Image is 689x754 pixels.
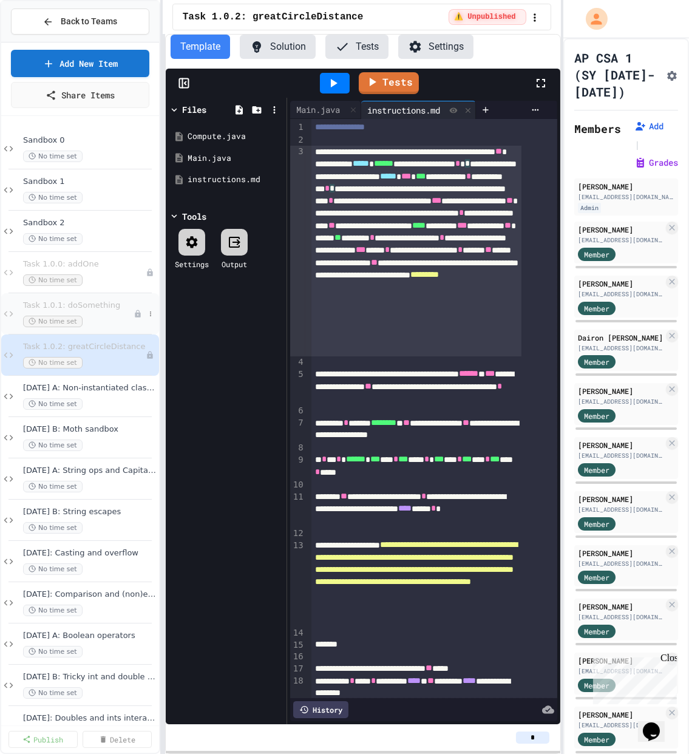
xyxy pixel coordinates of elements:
div: Main.java [188,152,282,165]
div: instructions.md [361,101,476,119]
div: [PERSON_NAME] [578,440,664,450]
span: Member [584,572,609,583]
div: 2 [290,134,305,146]
span: [DATE] B: Moth sandbox [23,424,157,435]
a: Share Items [11,82,149,108]
a: Add New Item [11,50,149,77]
div: [PERSON_NAME] [578,494,664,504]
span: Member [584,626,609,637]
div: 10 [290,479,305,491]
span: Member [584,356,609,367]
span: Sandbox 0 [23,135,157,146]
span: No time set [23,563,83,575]
div: Tools [182,210,206,223]
div: ⚠️ Students cannot see this content! Click the toggle to publish it and make it visible to your c... [449,9,526,25]
div: 13 [290,540,305,627]
div: instructions.md [188,174,282,186]
span: [DATE] B: Tricky int and double storage [23,672,157,682]
div: Admin [578,203,601,213]
span: Member [584,249,609,260]
div: [EMAIL_ADDRESS][DOMAIN_NAME] [578,559,664,568]
div: 17 [290,663,305,676]
span: No time set [23,646,83,657]
div: Main.java [290,103,346,116]
span: [DATE] B: String escapes [23,507,157,517]
div: 5 [290,369,305,406]
div: [PERSON_NAME] [578,601,664,612]
div: [PERSON_NAME] [578,224,664,235]
span: Task 1.0.1: doSomething [23,301,134,311]
div: 4 [290,356,305,369]
div: [EMAIL_ADDRESS][DOMAIN_NAME] [578,290,664,299]
div: Output [222,259,247,270]
iframe: chat widget [588,653,677,704]
div: 14 [290,627,305,639]
div: 6 [290,405,305,417]
span: No time set [23,316,83,327]
div: [PERSON_NAME] [578,709,664,720]
h1: AP CSA 1 (SY [DATE]-[DATE]) [574,49,661,100]
div: 11 [290,491,305,528]
div: [PERSON_NAME] [578,181,674,192]
div: Settings [175,259,209,270]
button: Settings [398,35,473,59]
div: 12 [290,528,305,540]
span: Member [584,464,609,475]
div: Compute.java [188,131,282,143]
button: Template [171,35,230,59]
div: 18 [290,675,305,700]
div: [EMAIL_ADDRESS][DOMAIN_NAME] [578,613,664,622]
span: Member [584,680,609,691]
span: Member [584,518,609,529]
span: Sandbox 1 [23,177,157,187]
div: Dairon [PERSON_NAME] [578,332,664,343]
div: [EMAIL_ADDRESS][DOMAIN_NAME] [578,192,674,202]
div: [PERSON_NAME] [578,655,664,666]
span: Task 1.0.0: addOne [23,259,146,270]
div: 16 [290,651,305,663]
span: No time set [23,398,83,410]
span: [DATE]: Comparison and (non)equality operators [23,589,157,600]
div: instructions.md [361,104,446,117]
span: No time set [23,233,83,245]
div: Files [182,103,206,116]
div: [EMAIL_ADDRESS][DOMAIN_NAME] [578,721,664,730]
button: Assignment Settings [666,67,678,82]
div: [EMAIL_ADDRESS][DOMAIN_NAME] [578,344,664,353]
button: More options [144,308,157,320]
div: [PERSON_NAME] [578,548,664,559]
div: [EMAIL_ADDRESS][DOMAIN_NAME] [578,236,664,245]
span: Member [584,303,609,314]
div: Unpublished [146,268,154,277]
h2: Members [574,120,621,137]
span: Task 1.0.2: greatCircleDistance [183,10,364,24]
span: [DATE]: Doubles and ints interacting [23,713,157,724]
div: [PERSON_NAME] [578,278,664,289]
div: [EMAIL_ADDRESS][DOMAIN_NAME] [578,505,664,514]
div: [EMAIL_ADDRESS][DOMAIN_NAME] [578,667,664,676]
span: No time set [23,151,83,162]
div: 1 [290,121,305,134]
span: No time set [23,605,83,616]
div: 8 [290,442,305,454]
span: Member [584,410,609,421]
span: No time set [23,481,83,492]
div: 15 [290,639,305,651]
div: 9 [290,454,305,479]
a: Publish [8,731,78,748]
div: 3 [290,146,305,356]
span: No time set [23,274,83,286]
span: No time set [23,192,83,203]
span: No time set [23,687,83,699]
button: Add [634,120,664,132]
span: Back to Teams [61,15,117,28]
span: Member [584,734,609,745]
button: Tests [325,35,389,59]
a: Delete [83,731,152,748]
span: No time set [23,440,83,451]
span: Task 1.0.2: greatCircleDistance [23,342,146,352]
span: No time set [23,522,83,534]
div: Chat with us now!Close [5,5,84,77]
iframe: chat widget [638,705,677,742]
span: No time set [23,357,83,369]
